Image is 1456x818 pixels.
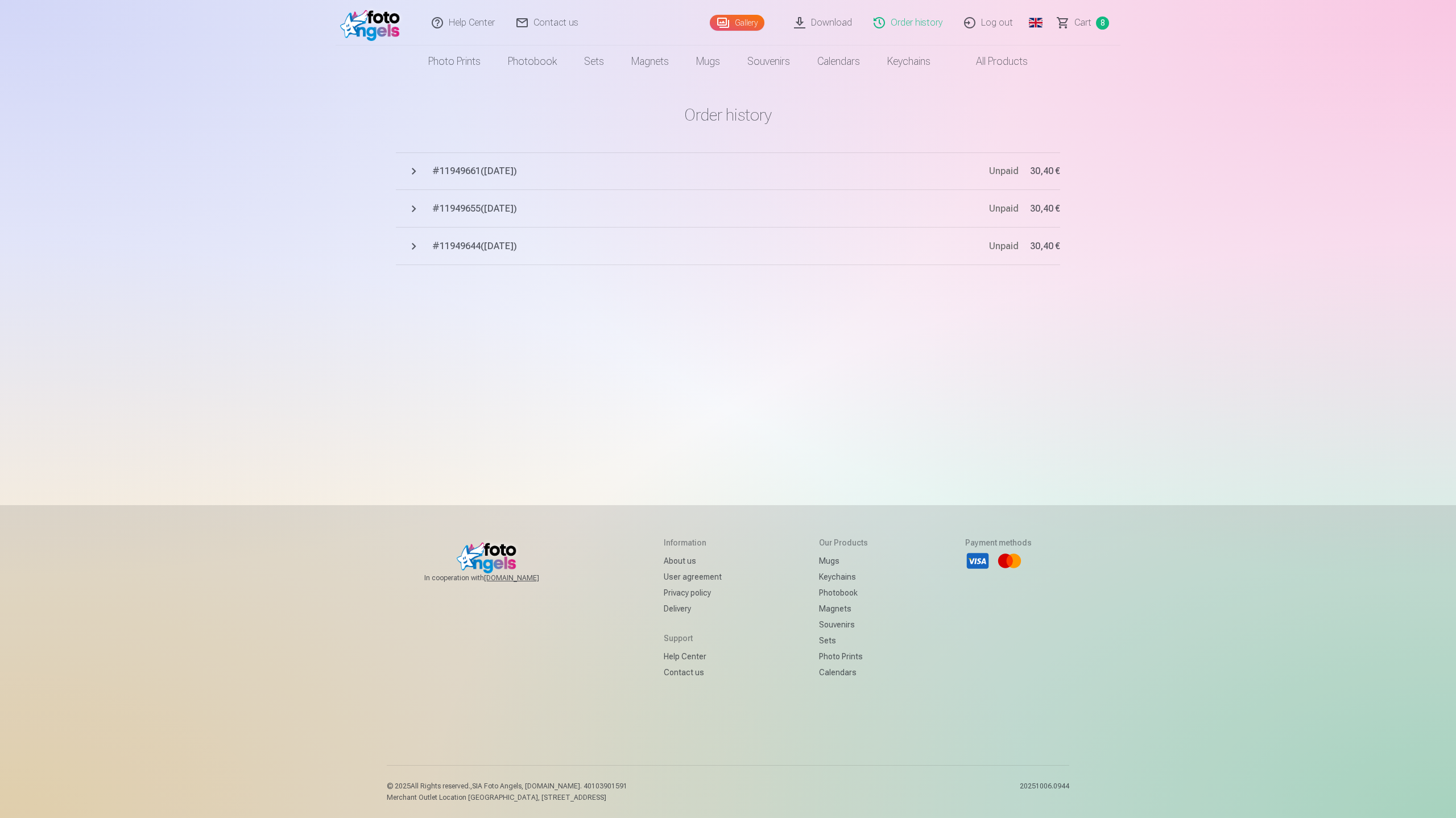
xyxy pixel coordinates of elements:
[989,241,1019,251] span: Unpaid
[387,782,627,791] p: © 2025 All Rights reserved. ,
[664,633,722,644] h5: Support
[570,46,618,77] a: Sets
[432,239,989,253] span: # 11949644 ( [DATE] )
[682,46,734,77] a: Mugs
[874,46,944,77] a: Keychains
[1096,16,1109,30] span: 8
[819,617,868,633] a: Souvenirs
[965,548,990,573] li: Visa
[415,46,494,77] a: Photo prints
[432,164,989,178] span: # 11949661 ( [DATE] )
[710,15,764,31] a: Gallery
[819,648,868,664] a: Photo prints
[989,203,1019,214] span: Unpaid
[664,664,722,680] a: Contact us
[340,5,406,41] img: /fa1
[494,46,570,77] a: Photobook
[1030,202,1060,216] span: 30,40 €
[664,601,722,617] a: Delivery
[432,202,989,216] span: # 11949655 ( [DATE] )
[396,190,1060,228] button: #11949655([DATE])Unpaid30,40 €
[997,548,1022,573] li: Mastercard
[819,553,868,569] a: Mugs
[989,166,1019,176] span: Unpaid
[1030,164,1060,178] span: 30,40 €
[664,648,722,664] a: Help Center
[1020,782,1069,802] p: 20251006.0944
[965,537,1032,548] h5: Payment methods
[618,46,682,77] a: Magnets
[819,633,868,648] a: Sets
[396,152,1060,190] button: #11949661([DATE])Unpaid30,40 €
[484,573,566,582] a: [DOMAIN_NAME]
[664,553,722,569] a: About us
[396,105,1060,125] h1: Order history
[804,46,874,77] a: Calendars
[819,537,868,548] h5: Our products
[664,585,722,601] a: Privacy policy
[472,782,627,790] span: SIA Foto Angels, [DOMAIN_NAME]. 40103901591
[819,569,868,585] a: Keychains
[819,664,868,680] a: Calendars
[664,537,722,548] h5: Information
[664,569,722,585] a: User agreement
[819,601,868,617] a: Magnets
[424,573,566,582] span: In cooperation with
[387,793,627,802] p: Merchant Outlet Location [GEOGRAPHIC_DATA], [STREET_ADDRESS]
[1074,16,1091,30] span: Сart
[734,46,804,77] a: Souvenirs
[1030,239,1060,253] span: 30,40 €
[944,46,1041,77] a: All products
[396,228,1060,265] button: #11949644([DATE])Unpaid30,40 €
[819,585,868,601] a: Photobook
